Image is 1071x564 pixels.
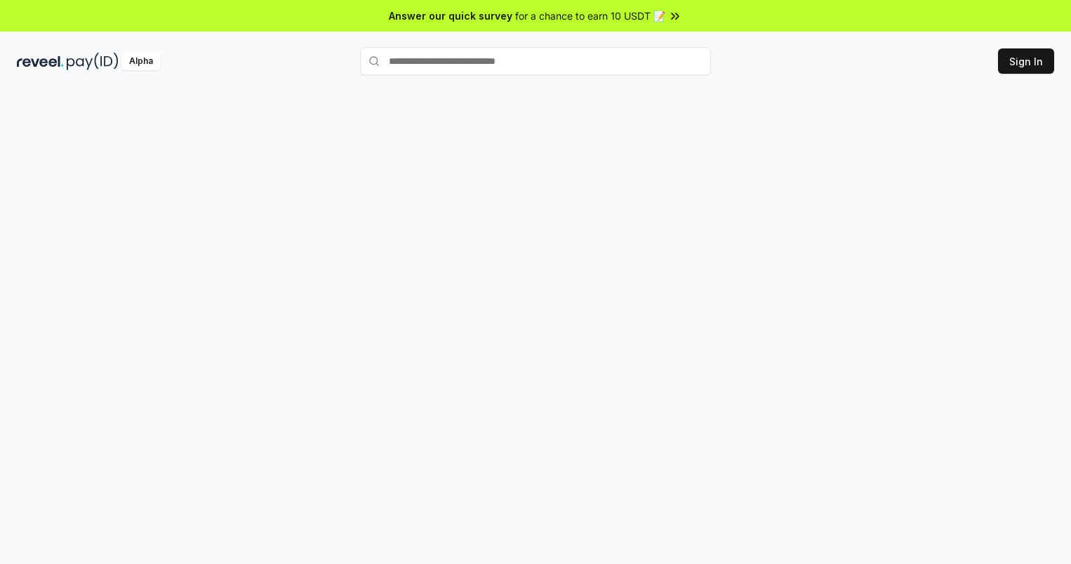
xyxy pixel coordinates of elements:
img: pay_id [67,53,119,70]
span: Answer our quick survey [389,8,512,23]
span: for a chance to earn 10 USDT 📝 [515,8,665,23]
img: reveel_dark [17,53,64,70]
button: Sign In [998,48,1054,74]
div: Alpha [121,53,161,70]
